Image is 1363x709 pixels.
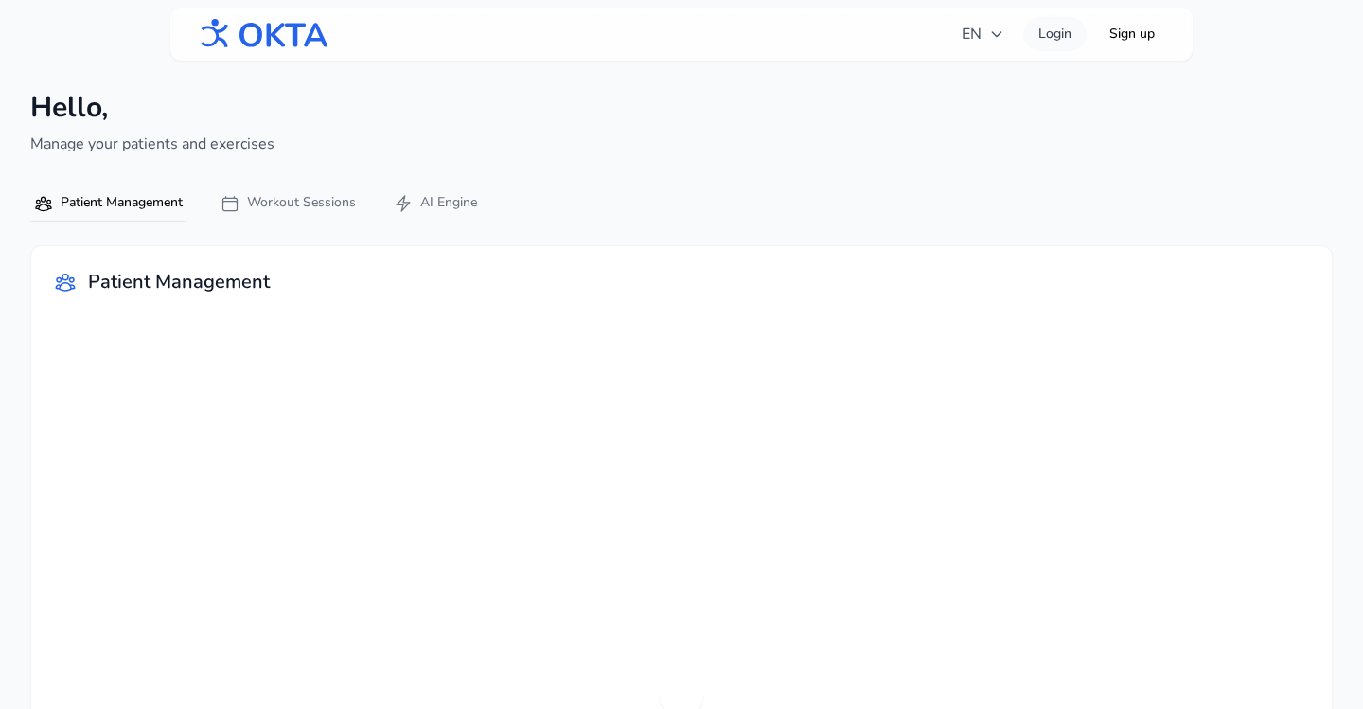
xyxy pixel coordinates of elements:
[30,91,274,125] h1: Hello,
[193,9,329,59] img: OKTA logo
[30,186,186,222] button: Patient Management
[950,15,1016,53] button: EN
[1023,17,1087,51] a: Login
[217,186,360,222] button: Workout Sessions
[88,269,270,295] h2: Patient Management
[390,186,481,222] button: AI Engine
[1094,17,1170,51] a: Sign up
[30,133,274,155] p: Manage your patients and exercises
[962,23,1004,45] span: EN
